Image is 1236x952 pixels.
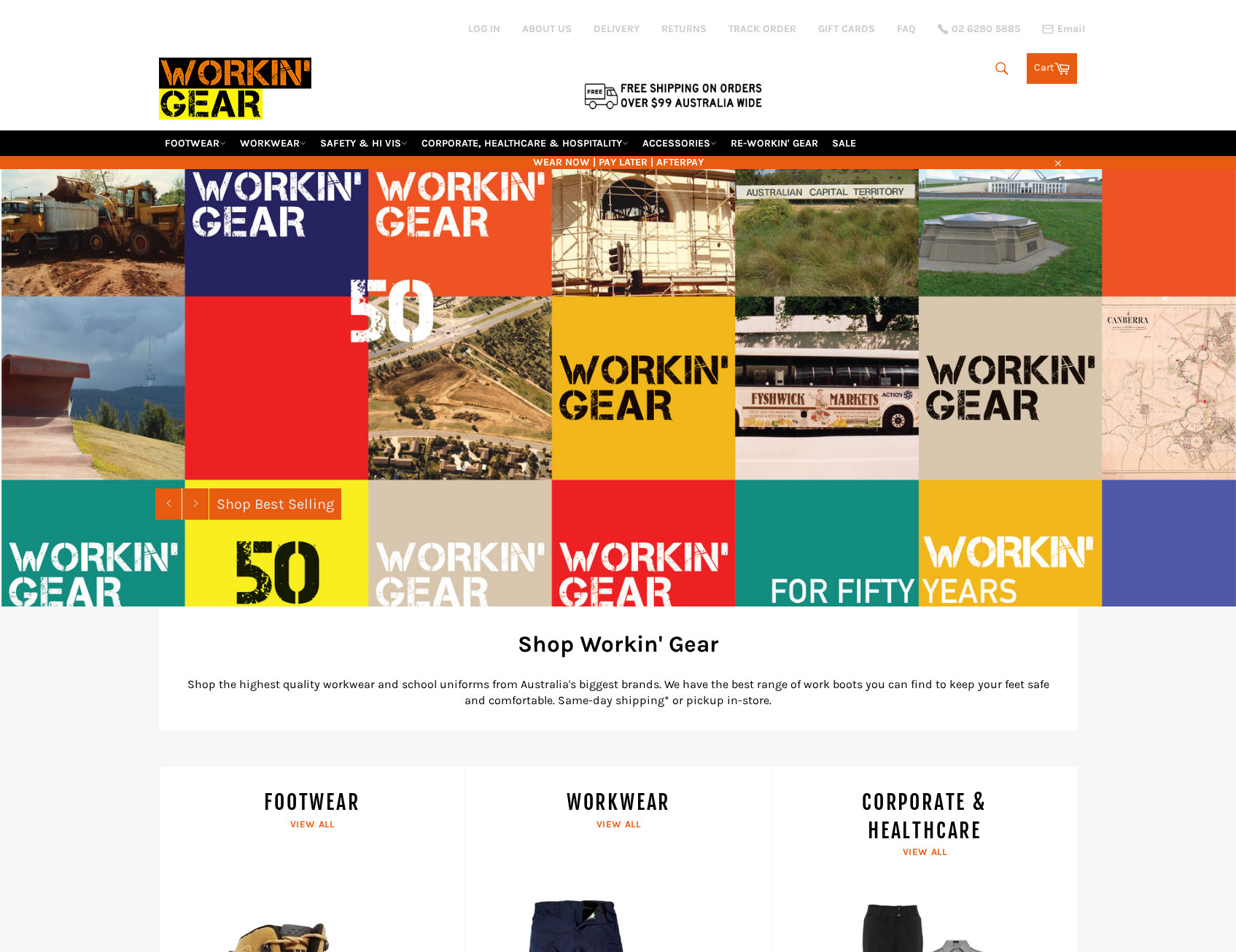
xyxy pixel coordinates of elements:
a: FAQ [897,22,916,36]
span: 02 6280 5885 [952,24,1020,34]
a: RE-WORKIN' GEAR [725,130,824,156]
h2: Shop Workin' Gear [181,628,1056,660]
a: ABOUT US [522,22,572,36]
a: DELIVERY [594,22,640,36]
img: Flat $9.95 shipping Australia wide [582,80,764,111]
img: Workin Gear leaders in Workwear, Safety Boots, PPE, Uniforms. Australia's No.1 in Workwear [159,47,311,130]
a: WORKWEAR [234,130,312,156]
a: ACCESSORIES [637,130,723,156]
a: FOOTWEAR [159,130,232,156]
p: Shop the highest quality workwear and school uniforms from Australia's biggest brands. We have th... [181,676,1056,709]
a: SALE [826,130,862,156]
a: RETURNS [661,22,707,36]
a: CORPORATE, HEALTHCARE & HOSPITALITY [416,130,634,156]
span: Email [1057,24,1085,34]
a: SAFETY & HI VIS [314,130,413,156]
span: WEAR NOW | PAY LATER | AFTERPAY [159,155,1078,169]
a: Email [1042,23,1085,35]
a: Log in [468,23,500,35]
a: TRACK ORDER [728,22,796,36]
a: GIFT CARDS [818,22,875,36]
a: Cart [1027,53,1077,84]
a: Shop Best Selling [209,488,341,520]
a: 02 6280 5885 [938,24,1020,34]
